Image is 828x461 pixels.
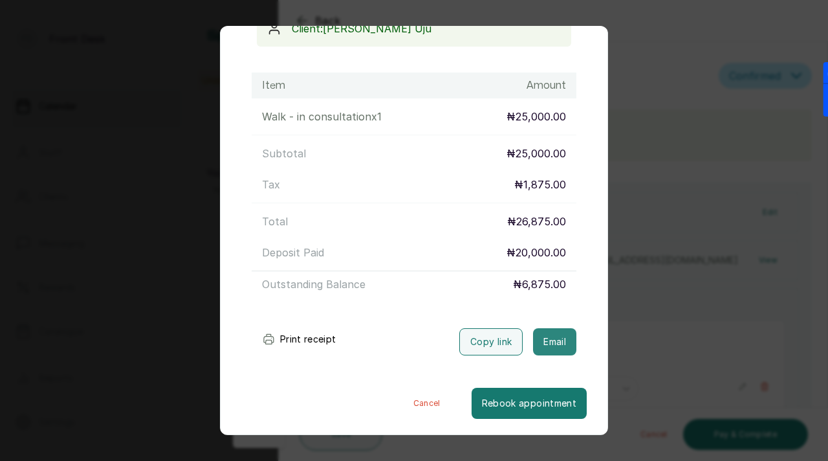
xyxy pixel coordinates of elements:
p: ₦26,875.00 [507,214,566,229]
h1: Amount [527,78,566,93]
button: Copy link [459,328,523,355]
p: Walk - in consultation x 1 [262,109,382,124]
button: Cancel [382,388,472,419]
p: Subtotal [262,146,306,161]
h1: Item [262,78,285,93]
button: Email [533,328,576,355]
p: Deposit Paid [262,245,324,260]
p: ₦1,875.00 [514,177,566,192]
p: Tax [262,177,280,192]
p: Outstanding Balance [262,276,365,292]
p: ₦25,000.00 [507,109,566,124]
p: ₦25,000.00 [507,146,566,161]
button: Rebook appointment [472,388,587,419]
p: Total [262,214,288,229]
p: ₦6,875.00 [513,276,566,292]
button: Print receipt [252,326,347,352]
p: ₦20,000.00 [507,245,566,260]
p: Client: [PERSON_NAME] Uju [292,21,561,36]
